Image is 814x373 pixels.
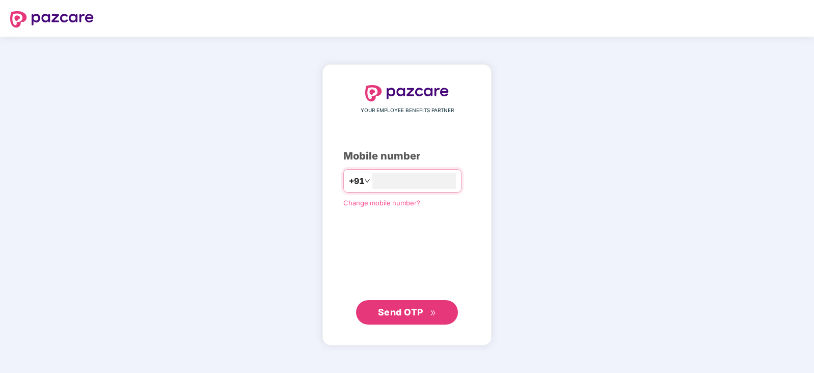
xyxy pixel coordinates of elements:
[365,85,449,101] img: logo
[343,199,420,207] a: Change mobile number?
[364,178,370,184] span: down
[430,310,437,316] span: double-right
[378,307,423,317] span: Send OTP
[343,148,471,164] div: Mobile number
[349,175,364,188] span: +91
[356,300,458,325] button: Send OTPdouble-right
[10,11,94,28] img: logo
[361,106,454,115] span: YOUR EMPLOYEE BENEFITS PARTNER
